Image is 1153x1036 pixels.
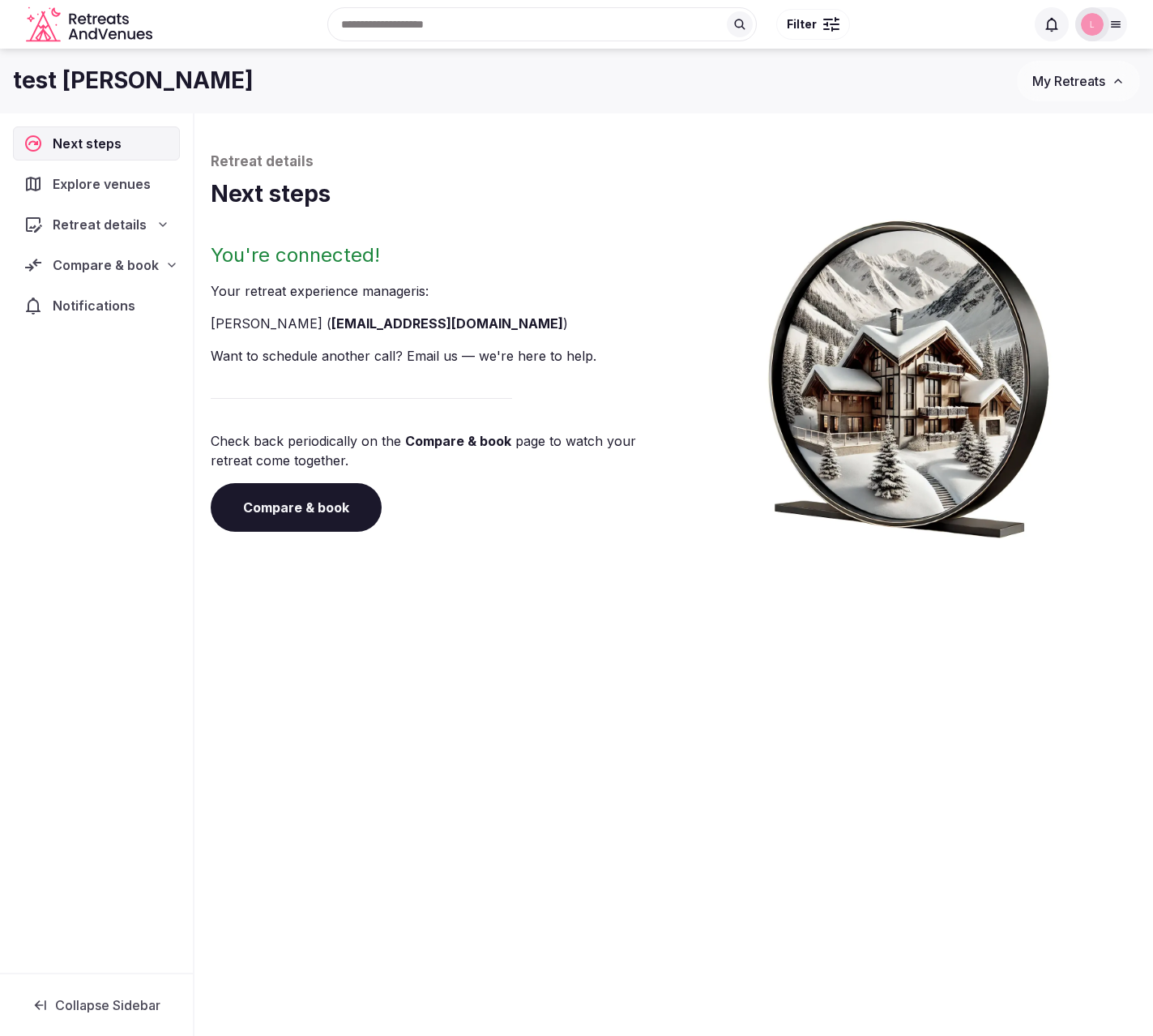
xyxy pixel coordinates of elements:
[1017,61,1140,101] button: My Retreats
[53,255,159,275] span: Compare & book
[13,289,180,323] a: Notifications
[211,431,668,470] p: Check back periodically on the page to watch your retreat come together.
[211,314,668,333] li: [PERSON_NAME] ( )
[745,210,1073,538] img: Winter chalet retreat in picture frame
[211,242,668,268] h2: You're connected!
[13,126,180,161] a: Next steps
[26,6,156,43] a: Visit the homepage
[13,65,254,96] h1: test [PERSON_NAME]
[211,483,382,532] a: Compare & book
[53,134,128,153] span: Next steps
[13,987,180,1023] button: Collapse Sidebar
[787,16,817,32] span: Filter
[211,178,1137,210] h1: Next steps
[776,9,850,40] button: Filter
[13,167,180,201] a: Explore venues
[405,433,511,449] a: Compare & book
[26,6,156,43] svg: Retreats and Venues company logo
[53,174,157,194] span: Explore venues
[211,152,1137,172] p: Retreat details
[211,281,668,301] p: Your retreat experience manager is :
[331,315,563,332] a: [EMAIL_ADDRESS][DOMAIN_NAME]
[211,346,668,366] p: Want to schedule another call? Email us — we're here to help.
[53,215,147,234] span: Retreat details
[1081,13,1104,36] img: Luis Mereiles
[53,296,142,315] span: Notifications
[1032,73,1105,89] span: My Retreats
[55,997,160,1013] span: Collapse Sidebar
